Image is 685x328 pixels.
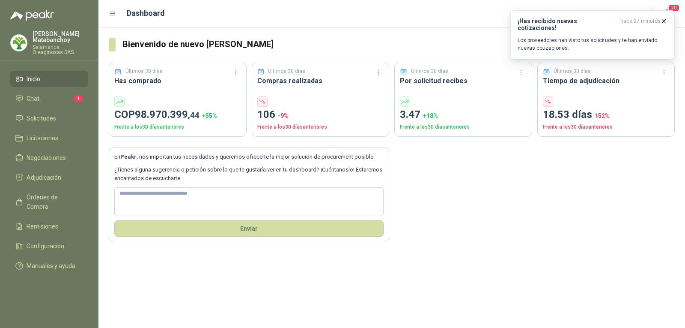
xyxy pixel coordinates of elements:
[127,7,165,19] h1: Dashboard
[411,67,448,75] p: Últimos 30 días
[10,71,88,87] a: Inicio
[27,114,56,123] span: Solicitudes
[120,153,137,160] b: Peakr
[595,112,610,119] span: 152 %
[10,238,88,254] a: Configuración
[27,133,58,143] span: Licitaciones
[114,107,241,123] p: COP
[27,74,40,84] span: Inicio
[74,95,83,102] span: 1
[510,10,675,59] button: ¡Has recibido nuevas cotizaciones!hace 37 minutos Los proveedores han visto tus solicitudes y te ...
[659,6,675,21] button: 20
[114,75,241,86] h3: Has comprado
[668,4,680,12] span: 20
[114,123,241,131] p: Frente a los 30 días anteriores
[27,173,61,182] span: Adjudicación
[10,110,88,126] a: Solicitudes
[400,123,527,131] p: Frente a los 30 días anteriores
[27,153,66,162] span: Negociaciones
[257,75,384,86] h3: Compras realizadas
[257,123,384,131] p: Frente a los 30 días anteriores
[400,75,527,86] h3: Por solicitud recibes
[543,123,670,131] p: Frente a los 30 días anteriores
[114,166,384,183] p: ¿Tienes alguna sugerencia o petición sobre lo que te gustaría ver en tu dashboard? ¡Cuéntanoslo! ...
[268,67,305,75] p: Últimos 30 días
[33,45,88,55] p: Salamanca Oleaginosas SAS
[10,90,88,107] a: Chat1
[400,107,527,123] p: 3.47
[202,112,217,119] span: + 55 %
[10,189,88,215] a: Órdenes de Compra
[10,150,88,166] a: Negociaciones
[10,218,88,235] a: Remisiones
[10,10,54,21] img: Logo peakr
[620,18,661,31] span: hace 37 minutos
[27,222,58,231] span: Remisiones
[27,261,75,271] span: Manuales y ayuda
[122,38,675,51] h3: Bienvenido de nuevo [PERSON_NAME]
[543,107,670,123] p: 18.53 días
[518,36,667,52] p: Los proveedores han visto tus solicitudes y te han enviado nuevas cotizaciones.
[10,130,88,146] a: Licitaciones
[10,169,88,186] a: Adjudicación
[33,31,88,43] p: [PERSON_NAME] Matabanchoy
[27,193,80,211] span: Órdenes de Compra
[11,35,27,51] img: Company Logo
[518,18,617,31] h3: ¡Has recibido nuevas cotizaciones!
[114,220,384,237] button: Envíar
[543,75,670,86] h3: Tiempo de adjudicación
[27,241,64,251] span: Configuración
[257,107,384,123] p: 106
[423,112,438,119] span: + 18 %
[188,110,200,120] span: ,44
[27,94,39,103] span: Chat
[114,153,384,161] p: En , nos importan tus necesidades y queremos ofrecerte la mejor solución de procurement posible.
[554,67,591,75] p: Últimos 30 días
[125,67,163,75] p: Últimos 30 días
[278,112,289,119] span: -9 %
[10,258,88,274] a: Manuales y ayuda
[135,108,200,120] span: 98.970.399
